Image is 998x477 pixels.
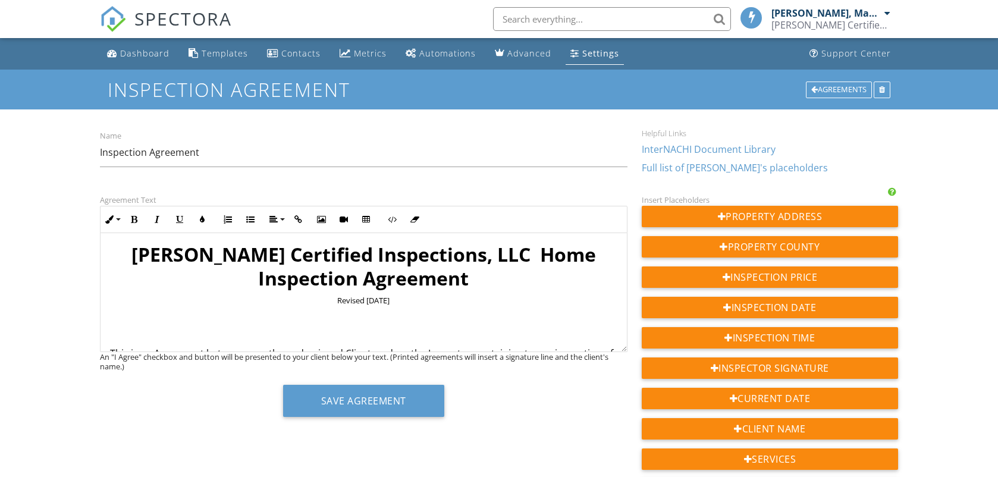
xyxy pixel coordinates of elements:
[355,208,378,231] button: Insert Table
[184,43,253,65] a: Templates
[401,43,481,65] a: Automations (Basic)
[642,236,898,258] div: Property County
[134,6,232,31] span: SPECTORA
[110,295,617,306] p: Revised [DATE]
[265,208,287,231] button: Align
[281,48,321,59] div: Contacts
[642,297,898,318] div: Inspection Date
[490,43,556,65] a: Advanced
[100,131,121,142] label: Name
[642,327,898,349] div: Inspection Time
[642,194,710,205] label: Insert Placeholders
[100,352,627,371] div: An "I Agree" checkbox and button will be presented to your client below your text. (Printed agree...
[310,208,332,231] button: Insert Image (Ctrl+P)
[191,208,214,231] button: Colors
[806,83,874,94] a: Agreements
[354,48,387,59] div: Metrics
[262,43,325,65] a: Contacts
[283,385,444,417] button: Save Agreement
[335,43,391,65] a: Metrics
[146,208,168,231] button: Italic (Ctrl+I)
[642,357,898,379] div: Inspector Signature
[108,79,891,100] h1: Inspection Agreement
[216,208,239,231] button: Ordered List
[120,48,170,59] div: Dashboard
[239,208,262,231] button: Unordered List
[642,161,828,174] a: Full list of [PERSON_NAME]'s placeholders
[100,16,232,41] a: SPECTORA
[100,194,156,205] label: Agreement Text
[101,208,123,231] button: Inline Style
[493,7,731,31] input: Search everything...
[287,208,310,231] button: Insert Link (Ctrl+K)
[123,208,146,231] button: Bold (Ctrl+B)
[642,143,776,156] a: InterNACHI Document Library
[805,43,896,65] a: Support Center
[806,81,872,98] div: Agreements
[403,208,426,231] button: Clear Formatting
[100,6,126,32] img: The Best Home Inspection Software - Spectora
[507,48,551,59] div: Advanced
[332,208,355,231] button: Insert Video
[771,7,881,19] div: [PERSON_NAME], Managing Member
[168,208,191,231] button: Underline (Ctrl+U)
[381,208,403,231] button: Code View
[771,19,890,31] div: Rasmussen Certified Inspections LLC
[102,43,174,65] a: Dashboard
[110,243,617,290] h1: [PERSON_NAME] Certified Inspections, LLC Home Inspection Agreement
[202,48,248,59] div: Templates
[642,388,898,409] div: Current Date
[821,48,891,59] div: Support Center
[642,206,898,227] div: Property Address
[642,128,898,138] div: Helpful Links
[566,43,624,65] a: Settings
[642,266,898,288] div: Inspection Price
[642,448,898,470] div: Services
[642,418,898,440] div: Client Name
[110,347,617,374] p: This is an Agreement between you, the undersigned Client, and us, the Inspector, pertaining to ou...
[419,48,476,59] div: Automations
[582,48,619,59] div: Settings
